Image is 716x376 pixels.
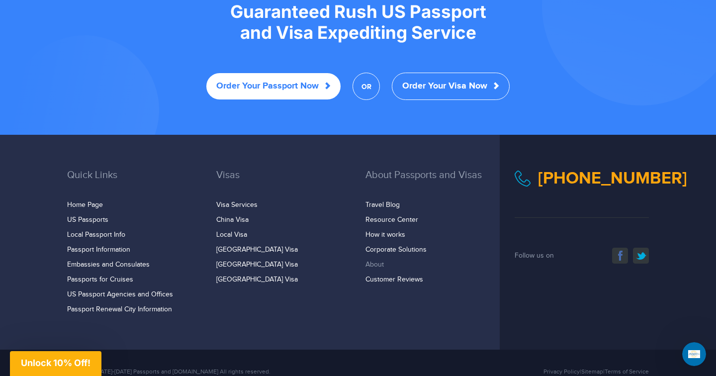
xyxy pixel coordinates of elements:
[216,201,258,209] a: Visa Services
[515,252,554,260] span: Follow us on
[365,246,427,254] a: Corporate Solutions
[392,73,510,100] a: Order Your Visa Now
[353,73,380,100] span: OR
[457,367,656,376] div: | |
[365,216,418,224] a: Resource Center
[216,216,249,224] a: China Visa
[365,170,500,195] h3: About Passports and Visas
[67,290,173,298] a: US Passport Agencies and Offices
[216,170,351,195] h3: Visas
[67,216,108,224] a: US Passports
[365,231,405,239] a: How it works
[365,261,384,269] a: About
[216,231,247,239] a: Local Visa
[67,261,150,269] a: Embassies and Consulates
[67,231,125,239] a: Local Passport Info
[633,248,649,264] a: twitter
[216,261,298,269] a: [GEOGRAPHIC_DATA] Visa
[605,368,649,375] a: Terms of Service
[67,1,649,43] h2: Guaranteed Rush US Passport and Visa Expediting Service
[216,276,298,283] a: [GEOGRAPHIC_DATA] Visa
[216,246,298,254] a: [GEOGRAPHIC_DATA] Visa
[581,368,603,375] a: Sitemap
[10,351,101,376] div: Unlock 10% Off!
[206,73,341,99] a: Order Your Passport Now
[60,367,457,376] div: Copyright [DATE]-[DATE] Passports and [DOMAIN_NAME] All rights reserved.
[543,368,580,375] a: Privacy Policy
[538,168,687,188] a: [PHONE_NUMBER]
[365,201,400,209] a: Travel Blog
[67,201,103,209] a: Home Page
[682,342,706,366] iframe: Intercom live chat
[67,305,172,313] a: Passport Renewal City Information
[67,246,130,254] a: Passport Information
[21,358,90,368] span: Unlock 10% Off!
[67,170,201,195] h3: Quick Links
[365,276,423,283] a: Customer Reviews
[612,248,628,264] a: facebook
[67,276,133,283] a: Passports for Cruises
